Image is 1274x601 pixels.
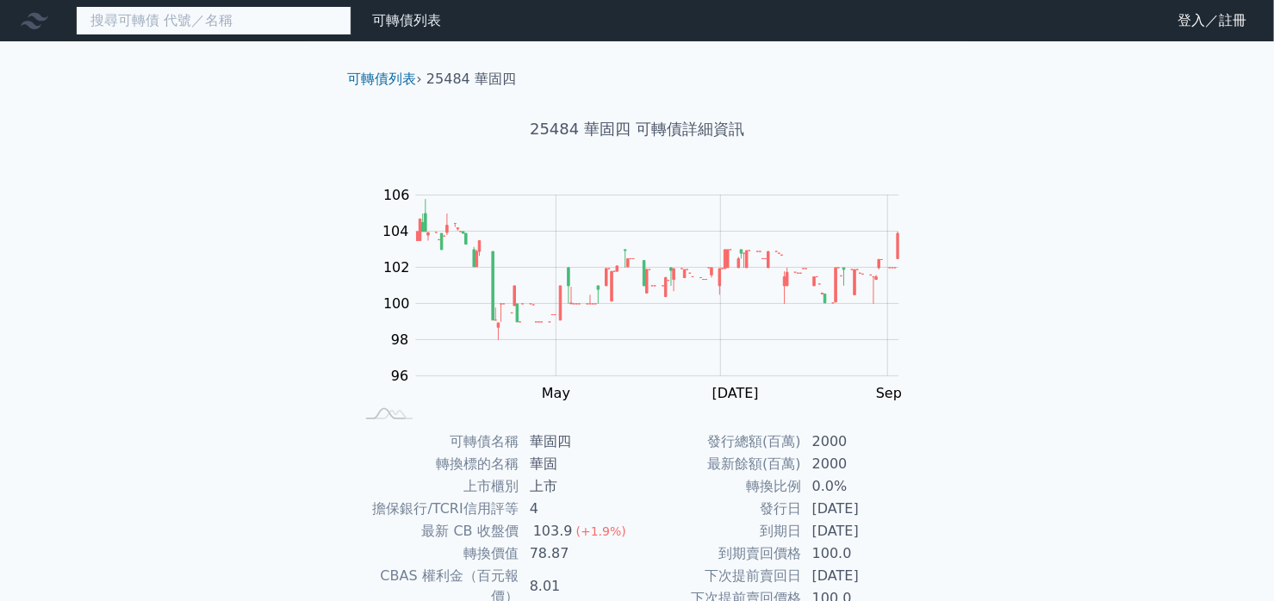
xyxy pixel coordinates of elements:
tspan: 96 [391,368,408,384]
a: 可轉債列表 [372,12,441,28]
td: 到期日 [637,520,802,542]
input: 搜尋可轉債 代號／名稱 [76,6,351,35]
a: 可轉債列表 [348,71,417,87]
td: 轉換比例 [637,475,802,498]
div: 103.9 [530,521,576,542]
td: 最新 CB 收盤價 [355,520,519,542]
td: 2000 [802,431,920,453]
td: 轉換標的名稱 [355,453,519,475]
tspan: May [542,385,570,401]
td: 轉換價值 [355,542,519,565]
h1: 25484 華固四 可轉債詳細資訊 [334,117,941,141]
td: [DATE] [802,565,920,587]
td: 擔保銀行/TCRI信用評等 [355,498,519,520]
tspan: Sep [876,385,902,401]
td: 上市 [519,475,637,498]
tspan: 98 [391,331,408,348]
g: Chart [374,187,925,401]
td: [DATE] [802,520,920,542]
tspan: 104 [382,223,409,239]
td: 華固 [519,453,637,475]
li: 25484 華固四 [426,69,516,90]
td: [DATE] [802,498,920,520]
td: 2000 [802,453,920,475]
tspan: 102 [383,259,410,276]
td: 4 [519,498,637,520]
td: 發行總額(百萬) [637,431,802,453]
td: 100.0 [802,542,920,565]
td: 0.0% [802,475,920,498]
tspan: 100 [383,295,410,312]
tspan: 106 [383,187,410,203]
td: 發行日 [637,498,802,520]
li: › [348,69,422,90]
td: 華固四 [519,431,637,453]
td: 上市櫃別 [355,475,519,498]
td: 最新餘額(百萬) [637,453,802,475]
td: 78.87 [519,542,637,565]
td: 可轉債名稱 [355,431,519,453]
tspan: [DATE] [712,385,759,401]
span: (+1.9%) [576,524,626,538]
td: 下次提前賣回日 [637,565,802,587]
td: 到期賣回價格 [637,542,802,565]
a: 登入／註冊 [1164,7,1260,34]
